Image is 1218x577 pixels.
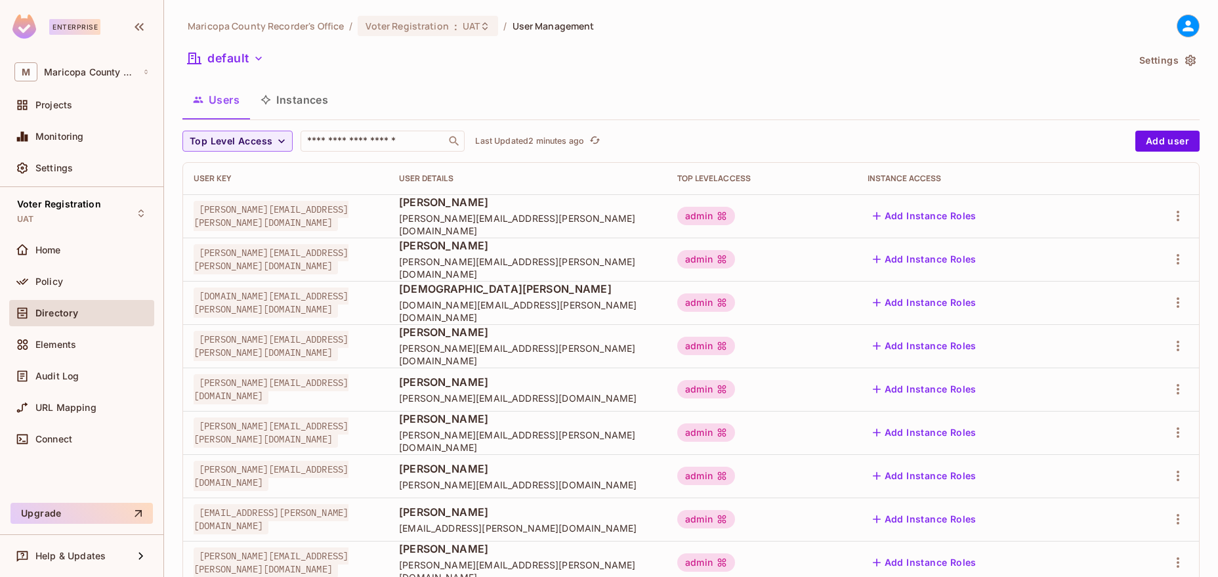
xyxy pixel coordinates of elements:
span: UAT [17,214,33,224]
span: [PERSON_NAME] [399,461,656,476]
button: Top Level Access [182,131,293,152]
span: [PERSON_NAME] [399,325,656,339]
span: Directory [35,308,78,318]
span: [PERSON_NAME][EMAIL_ADDRESS][PERSON_NAME][DOMAIN_NAME] [194,244,348,274]
span: Click to refresh data [584,133,602,149]
span: [PERSON_NAME][EMAIL_ADDRESS][DOMAIN_NAME] [399,392,656,404]
span: Top Level Access [190,133,272,150]
div: admin [677,467,735,485]
span: [DOMAIN_NAME][EMAIL_ADDRESS][PERSON_NAME][DOMAIN_NAME] [194,288,348,318]
span: Voter Registration [366,20,448,32]
span: refresh [589,135,600,148]
button: default [182,48,269,69]
span: Settings [35,163,73,173]
span: Elements [35,339,76,350]
button: Instances [250,83,339,116]
img: SReyMgAAAABJRU5ErkJggg== [12,14,36,39]
p: Last Updated 2 minutes ago [475,136,584,146]
div: Top Level Access [677,173,846,184]
span: [PERSON_NAME] [399,195,656,209]
div: Enterprise [49,19,100,35]
span: Workspace: Maricopa County Recorder's Office [44,67,136,77]
span: Home [35,245,61,255]
span: Policy [35,276,63,287]
button: Add Instance Roles [868,552,982,573]
button: Add Instance Roles [868,379,982,400]
div: User Key [194,173,378,184]
li: / [349,20,352,32]
span: [PERSON_NAME] [399,542,656,556]
span: URL Mapping [35,402,96,413]
span: [PERSON_NAME][EMAIL_ADDRESS][PERSON_NAME][DOMAIN_NAME] [194,201,348,231]
button: Add Instance Roles [868,292,982,313]
span: [PERSON_NAME] [399,505,656,519]
div: admin [677,207,735,225]
div: admin [677,337,735,355]
button: Add Instance Roles [868,422,982,443]
span: [PERSON_NAME][EMAIL_ADDRESS][DOMAIN_NAME] [194,374,348,404]
div: admin [677,510,735,528]
div: admin [677,380,735,398]
span: [PERSON_NAME][EMAIL_ADDRESS][PERSON_NAME][DOMAIN_NAME] [194,417,348,448]
div: admin [677,553,735,572]
span: Help & Updates [35,551,106,561]
span: User Management [513,20,595,32]
button: Add Instance Roles [868,205,982,226]
button: Settings [1134,50,1200,71]
span: UAT [463,20,480,32]
span: [EMAIL_ADDRESS][PERSON_NAME][DOMAIN_NAME] [194,504,348,534]
span: [PERSON_NAME][EMAIL_ADDRESS][PERSON_NAME][DOMAIN_NAME] [399,429,656,454]
button: Add Instance Roles [868,335,982,356]
span: [PERSON_NAME][EMAIL_ADDRESS][PERSON_NAME][DOMAIN_NAME] [399,255,656,280]
span: M [14,62,37,81]
span: Voter Registration [17,199,101,209]
span: [PERSON_NAME] [399,238,656,253]
span: the active workspace [188,20,344,32]
button: Add Instance Roles [868,249,982,270]
button: Add Instance Roles [868,465,982,486]
button: Add Instance Roles [868,509,982,530]
span: [PERSON_NAME] [399,375,656,389]
div: Instance Access [868,173,1108,184]
span: [PERSON_NAME][EMAIL_ADDRESS][PERSON_NAME][DOMAIN_NAME] [399,342,656,367]
span: Audit Log [35,371,79,381]
span: Projects [35,100,72,110]
div: User Details [399,173,656,184]
span: [DOMAIN_NAME][EMAIL_ADDRESS][PERSON_NAME][DOMAIN_NAME] [399,299,656,324]
button: Users [182,83,250,116]
div: admin [677,250,735,268]
div: admin [677,293,735,312]
span: [DEMOGRAPHIC_DATA][PERSON_NAME] [399,282,656,296]
span: [PERSON_NAME][EMAIL_ADDRESS][PERSON_NAME][DOMAIN_NAME] [399,212,656,237]
li: / [503,20,507,32]
span: [PERSON_NAME][EMAIL_ADDRESS][PERSON_NAME][DOMAIN_NAME] [194,331,348,361]
button: Add user [1135,131,1200,152]
div: admin [677,423,735,442]
button: Upgrade [10,503,153,524]
span: [PERSON_NAME][EMAIL_ADDRESS][DOMAIN_NAME] [194,461,348,491]
button: refresh [587,133,602,149]
span: [PERSON_NAME] [399,412,656,426]
span: Connect [35,434,72,444]
span: Monitoring [35,131,84,142]
span: : [453,21,458,32]
span: [PERSON_NAME][EMAIL_ADDRESS][DOMAIN_NAME] [399,479,656,491]
span: [EMAIL_ADDRESS][PERSON_NAME][DOMAIN_NAME] [399,522,656,534]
